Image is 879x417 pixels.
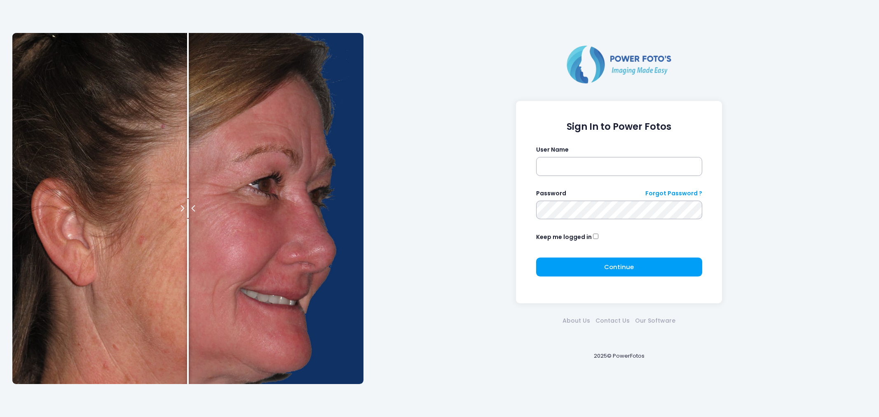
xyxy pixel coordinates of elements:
[604,262,634,271] span: Continue
[372,339,867,374] div: 2025© PowerFotos
[536,258,702,276] button: Continue
[593,316,633,325] a: Contact Us
[645,189,702,198] a: Forgot Password ?
[633,316,678,325] a: Our Software
[536,145,569,154] label: User Name
[560,316,593,325] a: About Us
[536,233,592,241] label: Keep me logged in
[563,44,675,85] img: Logo
[536,121,702,132] h1: Sign In to Power Fotos
[536,189,566,198] label: Password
